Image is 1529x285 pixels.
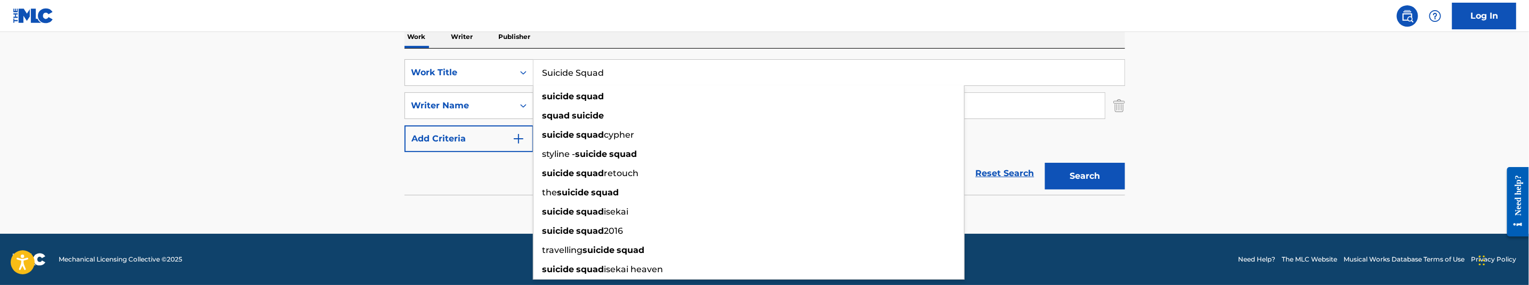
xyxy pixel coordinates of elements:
button: Search [1045,163,1125,189]
span: isekai heaven [604,264,664,274]
span: isekai [604,207,629,217]
span: retouch [604,168,639,178]
span: the [543,187,557,197]
iframe: Resource Center [1499,159,1529,245]
p: Writer [448,26,476,48]
button: Add Criteria [405,125,533,152]
span: Mechanical Licensing Collective © 2025 [59,255,182,264]
span: travelling [543,245,583,255]
strong: suicide [557,187,589,197]
span: cypher [604,130,635,140]
img: search [1401,10,1414,22]
strong: squad [577,207,604,217]
p: Publisher [496,26,534,48]
a: Need Help? [1238,255,1275,264]
strong: squad [592,187,619,197]
strong: squad [577,264,604,274]
strong: squad [610,149,637,159]
a: Musical Works Database Terms of Use [1344,255,1465,264]
img: help [1429,10,1442,22]
strong: suicide [583,245,615,255]
a: Reset Search [970,162,1040,185]
div: Work Title [411,66,507,79]
div: Help [1425,5,1446,27]
span: styline - [543,149,576,159]
strong: suicide [543,168,575,178]
img: Delete Criterion [1113,92,1125,119]
strong: squad [577,130,604,140]
img: 9d2ae6d4665cec9f34b9.svg [512,132,525,145]
p: Work [405,26,429,48]
strong: squad [577,168,604,178]
iframe: Chat Widget [1476,234,1529,285]
span: 2016 [604,226,624,236]
strong: squad [543,110,570,121]
img: MLC Logo [13,8,54,23]
strong: squad [617,245,645,255]
strong: suicide [576,149,608,159]
strong: suicide [572,110,604,121]
div: Writer Name [411,99,507,112]
strong: suicide [543,91,575,101]
strong: squad [577,226,604,236]
a: The MLC Website [1282,255,1337,264]
strong: suicide [543,130,575,140]
strong: suicide [543,264,575,274]
a: Log In [1452,3,1516,29]
div: Drag [1479,244,1485,276]
a: Public Search [1397,5,1418,27]
a: Privacy Policy [1471,255,1516,264]
form: Search Form [405,59,1125,195]
strong: suicide [543,207,575,217]
strong: squad [577,91,604,101]
img: logo [13,253,46,266]
strong: suicide [543,226,575,236]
